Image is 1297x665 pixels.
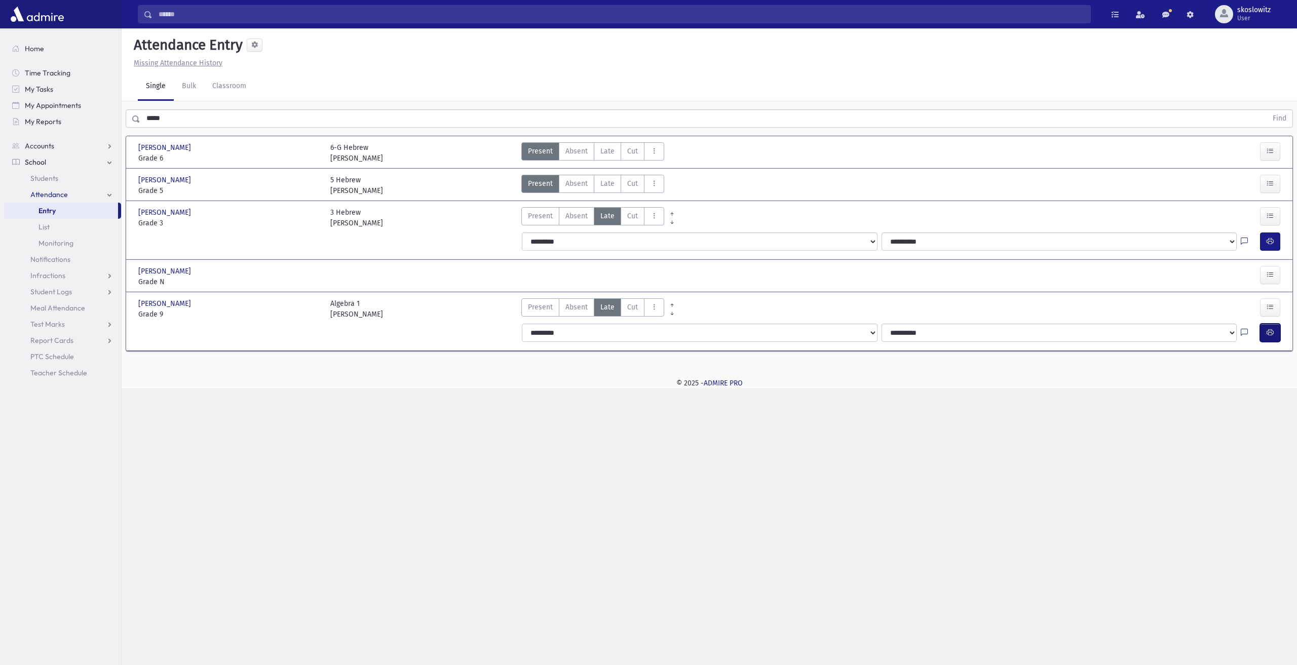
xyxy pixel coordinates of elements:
span: Present [528,302,553,312]
a: ADMIRE PRO [704,379,743,387]
span: Time Tracking [25,68,70,77]
span: Monitoring [39,239,73,248]
div: 6-G Hebrew [PERSON_NAME] [330,142,383,164]
span: Infractions [30,271,65,280]
img: AdmirePro [8,4,66,24]
span: Late [600,178,615,189]
input: Search [152,5,1090,23]
span: [PERSON_NAME] [138,207,193,218]
a: Attendance [4,186,121,203]
span: My Appointments [25,101,81,110]
span: Test Marks [30,320,65,329]
a: Infractions [4,267,121,284]
span: Present [528,146,553,157]
span: Cut [627,302,638,312]
div: 5 Hebrew [PERSON_NAME] [330,175,383,196]
span: User [1237,14,1271,22]
div: Algebra 1 [PERSON_NAME] [330,298,383,320]
span: Absent [565,211,588,221]
span: skoslowitz [1237,6,1271,14]
a: Entry [4,203,118,219]
span: Late [600,302,615,312]
span: Absent [565,146,588,157]
span: Late [600,211,615,221]
span: Absent [565,302,588,312]
a: Notifications [4,251,121,267]
span: [PERSON_NAME] [138,266,193,277]
div: 3 Hebrew [PERSON_NAME] [330,207,383,228]
span: Grade 3 [138,218,320,228]
button: Find [1267,110,1292,127]
span: Teacher Schedule [30,368,87,377]
span: Cut [627,211,638,221]
span: Home [25,44,44,53]
a: Home [4,41,121,57]
span: [PERSON_NAME] [138,175,193,185]
a: Classroom [204,72,254,101]
span: Notifications [30,255,70,264]
a: Accounts [4,138,121,154]
a: Test Marks [4,316,121,332]
span: PTC Schedule [30,352,74,361]
span: Present [528,178,553,189]
a: Report Cards [4,332,121,348]
span: Entry [39,206,56,215]
span: Late [600,146,615,157]
span: Meal Attendance [30,303,85,312]
div: AttTypes [521,298,664,320]
span: My Tasks [25,85,53,94]
a: My Appointments [4,97,121,113]
span: My Reports [25,117,61,126]
span: Student Logs [30,287,72,296]
span: Grade 5 [138,185,320,196]
a: My Reports [4,113,121,130]
a: Students [4,170,121,186]
span: Present [528,211,553,221]
span: Cut [627,178,638,189]
span: Grade 6 [138,153,320,164]
a: PTC Schedule [4,348,121,365]
a: Student Logs [4,284,121,300]
span: Grade 9 [138,309,320,320]
div: © 2025 - [138,378,1281,388]
a: Time Tracking [4,65,121,81]
span: [PERSON_NAME] [138,142,193,153]
span: Grade N [138,277,320,287]
span: Accounts [25,141,54,150]
a: Monitoring [4,235,121,251]
span: Absent [565,178,588,189]
div: AttTypes [521,142,664,164]
span: School [25,158,46,167]
a: Missing Attendance History [130,59,222,67]
a: List [4,219,121,235]
div: AttTypes [521,207,664,228]
u: Missing Attendance History [134,59,222,67]
span: List [39,222,50,231]
a: Single [138,72,174,101]
span: Report Cards [30,336,73,345]
a: Teacher Schedule [4,365,121,381]
a: School [4,154,121,170]
a: Meal Attendance [4,300,121,316]
span: Students [30,174,58,183]
a: Bulk [174,72,204,101]
span: Attendance [30,190,68,199]
h5: Attendance Entry [130,36,243,54]
span: [PERSON_NAME] [138,298,193,309]
a: My Tasks [4,81,121,97]
div: AttTypes [521,175,664,196]
span: Cut [627,146,638,157]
